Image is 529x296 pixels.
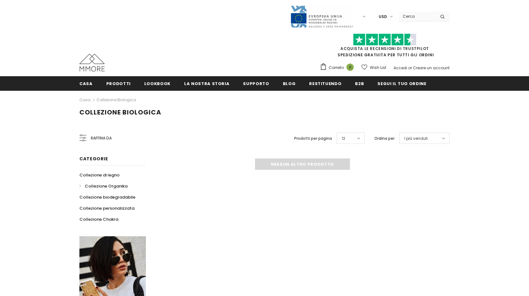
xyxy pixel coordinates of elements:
[377,81,426,87] span: Segui il tuo ordine
[96,97,136,102] a: Collezione biologica
[79,214,118,225] a: Collezione Chakra
[329,65,344,71] span: Carrello
[79,205,134,211] span: Collezione personalizzata
[283,76,296,90] a: Blog
[243,81,269,87] span: supporto
[309,76,341,90] a: Restituendo
[106,81,131,87] span: Prodotti
[374,135,395,142] label: Ordina per
[408,65,412,71] span: or
[353,34,416,46] img: Fidati di Pilot Stars
[79,108,161,117] span: Collezione biologica
[184,76,229,90] a: La nostra storia
[283,81,296,87] span: Blog
[404,135,428,142] span: I più venduti
[79,170,120,181] a: Collezione di legno
[79,192,135,203] a: Collezione biodegradabile
[413,65,450,71] a: Creare un account
[355,76,364,90] a: B2B
[79,76,93,90] a: Casa
[144,76,171,90] a: Lookbook
[320,36,450,58] span: SPEDIZIONE GRATUITA PER TUTTI GLI ORDINI
[377,76,426,90] a: Segui il tuo ordine
[79,203,134,214] a: Collezione personalizzata
[243,76,269,90] a: supporto
[290,5,353,28] img: Javni Razpis
[290,14,353,19] a: Javni Razpis
[184,81,229,87] span: La nostra storia
[79,96,90,104] a: Casa
[346,64,354,71] span: 0
[361,62,386,73] a: Wish List
[309,81,341,87] span: Restituendo
[340,46,429,51] a: Acquista le recensioni di TrustPilot
[79,81,93,87] span: Casa
[79,172,120,178] span: Collezione di legno
[355,81,364,87] span: B2B
[370,65,386,71] span: Wish List
[342,135,345,142] span: 12
[399,12,435,21] input: Search Site
[91,135,112,142] span: Raffina da
[79,216,118,222] span: Collezione Chakra
[79,54,105,71] img: Casi MMORE
[144,81,171,87] span: Lookbook
[79,156,108,162] span: Categorie
[85,183,128,189] span: Collezione Organika
[79,181,128,192] a: Collezione Organika
[320,63,357,72] a: Carrello 0
[394,65,407,71] a: Accedi
[79,194,135,200] span: Collezione biodegradabile
[379,14,387,20] span: USD
[106,76,131,90] a: Prodotti
[294,135,332,142] label: Prodotti per pagina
